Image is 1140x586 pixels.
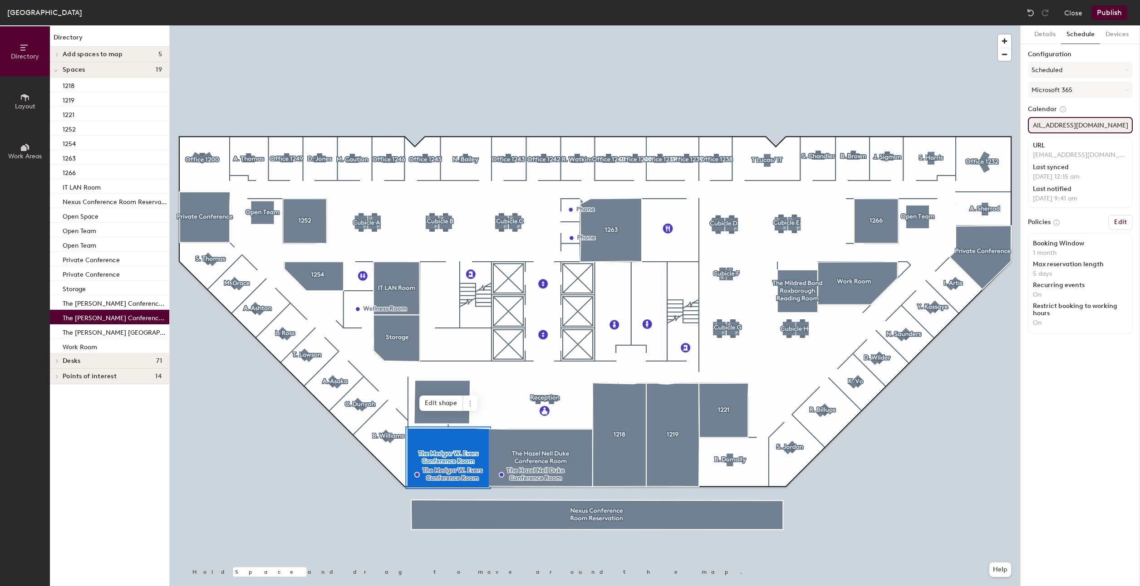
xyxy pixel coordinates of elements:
label: Configuration [1028,51,1133,58]
span: Add spaces to map [63,51,123,58]
div: Restrict booking to working hours [1033,303,1128,317]
p: On [1033,319,1128,327]
span: Points of interest [63,373,117,380]
div: Last synced [1033,164,1128,171]
p: 1254 [63,137,76,148]
p: 1221 [63,108,74,119]
label: Policies [1028,219,1051,226]
p: [DATE] 12:15 am [1033,173,1128,181]
p: Nexus Conference Room Reservation [63,195,167,206]
span: Desks [63,357,80,365]
p: The [PERSON_NAME] Conference Room [63,312,167,322]
button: Edit [1108,215,1133,230]
h6: Edit [1114,219,1127,226]
span: Layout [15,103,35,110]
button: Schedule [1061,25,1100,44]
p: 1252 [63,123,76,133]
span: 19 [156,66,162,73]
button: Close [1064,5,1082,20]
p: 1263 [63,152,76,162]
button: Scheduled [1028,62,1133,78]
p: The [PERSON_NAME] [GEOGRAPHIC_DATA] [63,326,167,337]
div: Last notified [1033,186,1128,193]
p: 1 month [1033,249,1128,257]
span: 5 [158,51,162,58]
span: Directory [11,53,39,60]
button: Devices [1100,25,1134,44]
button: Publish [1091,5,1127,20]
p: 5 days [1033,270,1128,278]
button: Help [989,562,1011,577]
button: Details [1029,25,1061,44]
img: Redo [1041,8,1050,17]
p: Storage [63,283,86,293]
p: IT LAN Room [63,181,101,191]
p: Private Conference [63,254,120,264]
span: Edit shape [419,396,463,411]
label: Calendar [1028,105,1133,113]
span: 71 [156,357,162,365]
p: 1266 [63,166,76,177]
img: Undo [1026,8,1035,17]
p: Private Conference [63,268,120,278]
span: 14 [155,373,162,380]
div: URL [1033,142,1128,149]
div: [GEOGRAPHIC_DATA] [7,7,82,18]
p: The [PERSON_NAME] Conference Room [63,297,167,308]
p: [DATE] 9:41 am [1033,195,1128,203]
p: 1219 [63,94,74,104]
div: Recurring events [1033,282,1128,289]
h1: Directory [50,33,169,47]
p: Open Team [63,225,96,235]
p: Open Space [63,210,98,220]
p: Work Room [63,341,97,351]
div: Max reservation length [1033,261,1128,268]
p: [EMAIL_ADDRESS][DOMAIN_NAME] [1033,151,1128,159]
p: 1218 [63,79,74,90]
span: Work Areas [8,152,42,160]
p: Open Team [63,239,96,249]
span: Spaces [63,66,85,73]
p: On [1033,291,1128,299]
div: Booking Window [1033,240,1128,247]
button: Microsoft 365 [1028,82,1133,98]
input: Add calendar email [1028,117,1133,133]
